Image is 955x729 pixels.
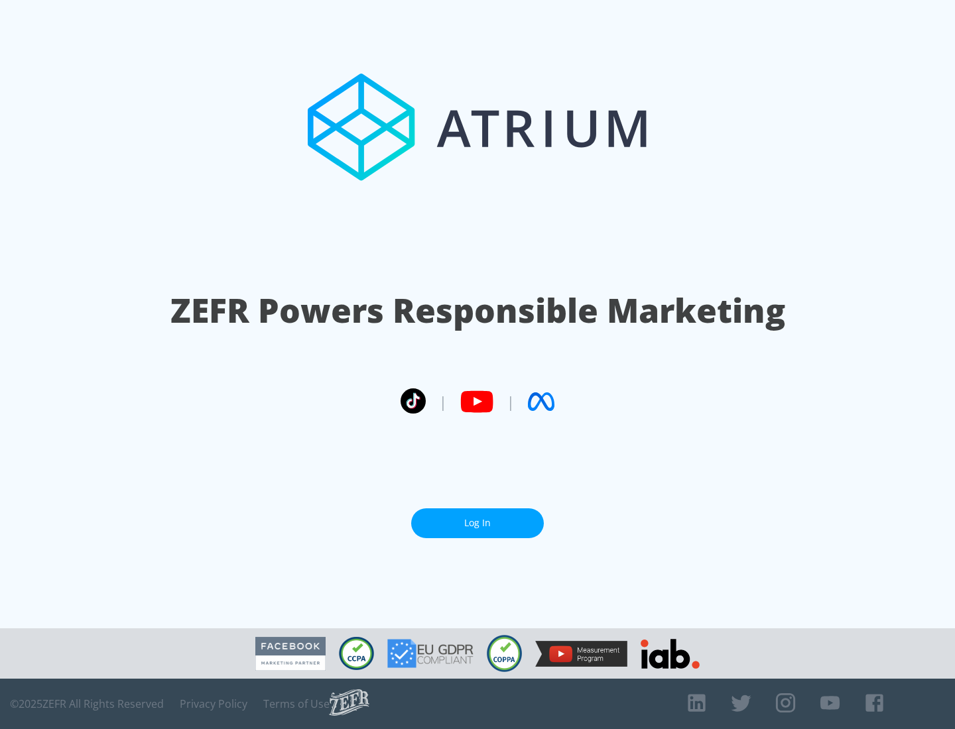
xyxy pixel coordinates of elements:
img: CCPA Compliant [339,637,374,670]
img: YouTube Measurement Program [535,641,627,667]
span: | [507,392,515,412]
img: IAB [641,639,700,669]
a: Privacy Policy [180,697,247,710]
img: Facebook Marketing Partner [255,637,326,671]
h1: ZEFR Powers Responsible Marketing [170,288,785,333]
a: Log In [411,508,544,538]
span: | [439,392,447,412]
a: Terms of Use [263,697,330,710]
img: COPPA Compliant [487,635,522,672]
span: © 2025 ZEFR All Rights Reserved [10,697,164,710]
img: GDPR Compliant [387,639,474,668]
